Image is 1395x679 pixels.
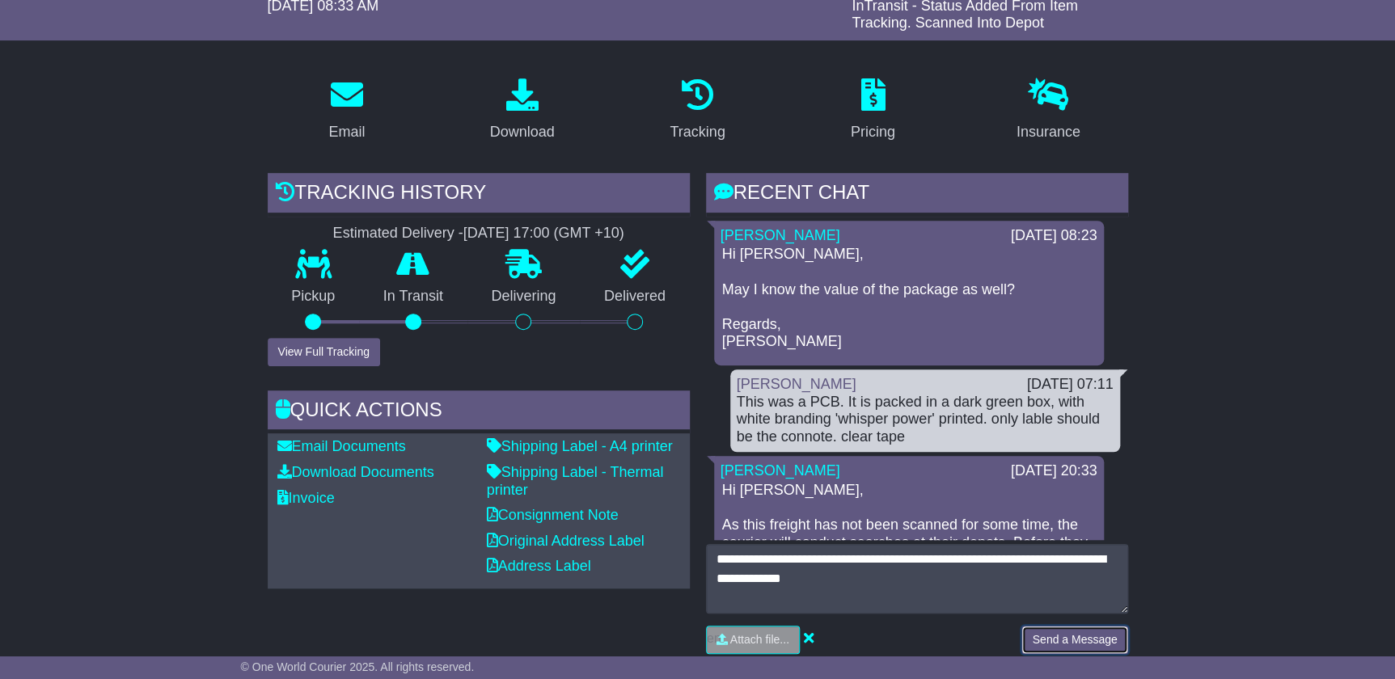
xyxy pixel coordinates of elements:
[840,73,906,149] a: Pricing
[1027,376,1114,394] div: [DATE] 07:11
[659,73,735,149] a: Tracking
[487,438,673,454] a: Shipping Label - A4 printer
[721,462,840,479] a: [PERSON_NAME]
[851,121,895,143] div: Pricing
[487,507,619,523] a: Consignment Note
[467,288,581,306] p: Delivering
[241,660,475,673] span: © One World Courier 2025. All rights reserved.
[1006,73,1091,149] a: Insurance
[277,490,335,506] a: Invoice
[706,173,1128,217] div: RECENT CHAT
[737,376,856,392] a: [PERSON_NAME]
[580,288,690,306] p: Delivered
[277,438,406,454] a: Email Documents
[487,558,591,574] a: Address Label
[1017,121,1080,143] div: Insurance
[328,121,365,143] div: Email
[670,121,725,143] div: Tracking
[1011,462,1097,480] div: [DATE] 20:33
[318,73,375,149] a: Email
[277,464,434,480] a: Download Documents
[268,390,690,434] div: Quick Actions
[359,288,467,306] p: In Transit
[487,533,645,549] a: Original Address Label
[463,225,624,242] div: [DATE] 17:00 (GMT +10)
[480,73,565,149] a: Download
[1011,227,1097,245] div: [DATE] 08:23
[721,227,840,243] a: [PERSON_NAME]
[487,464,664,498] a: Shipping Label - Thermal printer
[268,288,360,306] p: Pickup
[490,121,555,143] div: Download
[268,173,690,217] div: Tracking history
[737,394,1114,446] div: This was a PCB. It is packed in a dark green box, with white branding 'whisper power' printed. on...
[268,338,380,366] button: View Full Tracking
[1021,626,1127,654] button: Send a Message
[268,225,690,242] div: Estimated Delivery -
[722,246,1096,351] p: Hi [PERSON_NAME], May I know the value of the package as well? Regards, [PERSON_NAME]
